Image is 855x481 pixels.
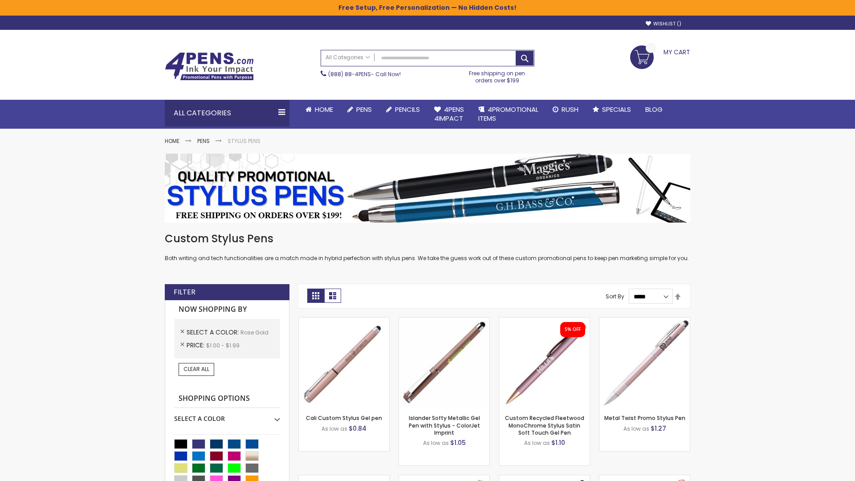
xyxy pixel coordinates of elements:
[499,318,590,408] img: Custom Recycled Fleetwood MonoChrome Stylus Satin Soft Touch Gel Pen-Rose Gold
[546,100,586,119] a: Rush
[599,317,690,325] a: Metal Twist Promo Stylus Pen-Rose gold
[299,318,389,408] img: Cali Custom Stylus Gel pen-Rose Gold
[434,105,464,123] span: 4Pens 4impact
[524,439,550,447] span: As low as
[460,66,535,84] div: Free shipping on pen orders over $199
[471,100,546,129] a: 4PROMOTIONALITEMS
[183,365,209,373] span: Clear All
[599,318,690,408] img: Metal Twist Promo Stylus Pen-Rose gold
[638,100,670,119] a: Blog
[174,389,280,408] strong: Shopping Options
[206,342,240,349] span: $1.00 - $1.99
[165,137,179,145] a: Home
[606,293,624,300] label: Sort By
[165,232,690,246] h1: Custom Stylus Pens
[240,329,269,336] span: Rose Gold
[356,105,372,114] span: Pens
[450,438,466,447] span: $1.05
[604,414,685,422] a: Metal Twist Promo Stylus Pen
[399,317,489,325] a: Islander Softy Metallic Gel Pen with Stylus - ColorJet Imprint-Rose Gold
[307,289,324,303] strong: Grid
[322,425,347,432] span: As low as
[299,317,389,325] a: Cali Custom Stylus Gel pen-Rose Gold
[321,50,375,65] a: All Categories
[165,154,690,223] img: Stylus Pens
[551,438,565,447] span: $1.10
[379,100,427,119] a: Pencils
[328,70,401,78] span: - Call Now!
[187,328,240,337] span: Select A Color
[306,414,382,422] a: Cali Custom Stylus Gel pen
[565,326,581,333] div: 5% OFF
[499,317,590,325] a: Custom Recycled Fleetwood MonoChrome Stylus Satin Soft Touch Gel Pen-Rose Gold
[646,20,681,27] a: Wishlist
[315,105,333,114] span: Home
[478,105,538,123] span: 4PROMOTIONAL ITEMS
[399,318,489,408] img: Islander Softy Metallic Gel Pen with Stylus - ColorJet Imprint-Rose Gold
[174,287,195,297] strong: Filter
[349,424,366,433] span: $0.84
[298,100,340,119] a: Home
[174,408,280,423] div: Select A Color
[228,137,261,145] strong: Stylus Pens
[179,363,214,375] a: Clear All
[340,100,379,119] a: Pens
[165,232,690,262] div: Both writing and tech functionalities are a match made in hybrid perfection with stylus pens. We ...
[326,54,370,61] span: All Categories
[602,105,631,114] span: Specials
[651,424,666,433] span: $1.27
[165,52,254,81] img: 4Pens Custom Pens and Promotional Products
[623,425,649,432] span: As low as
[505,414,584,436] a: Custom Recycled Fleetwood MonoChrome Stylus Satin Soft Touch Gel Pen
[165,100,289,126] div: All Categories
[409,414,480,436] a: Islander Softy Metallic Gel Pen with Stylus - ColorJet Imprint
[197,137,210,145] a: Pens
[586,100,638,119] a: Specials
[174,300,280,319] strong: Now Shopping by
[427,100,471,129] a: 4Pens4impact
[328,70,371,78] a: (888) 88-4PENS
[395,105,420,114] span: Pencils
[187,341,206,350] span: Price
[645,105,663,114] span: Blog
[423,439,449,447] span: As low as
[562,105,578,114] span: Rush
